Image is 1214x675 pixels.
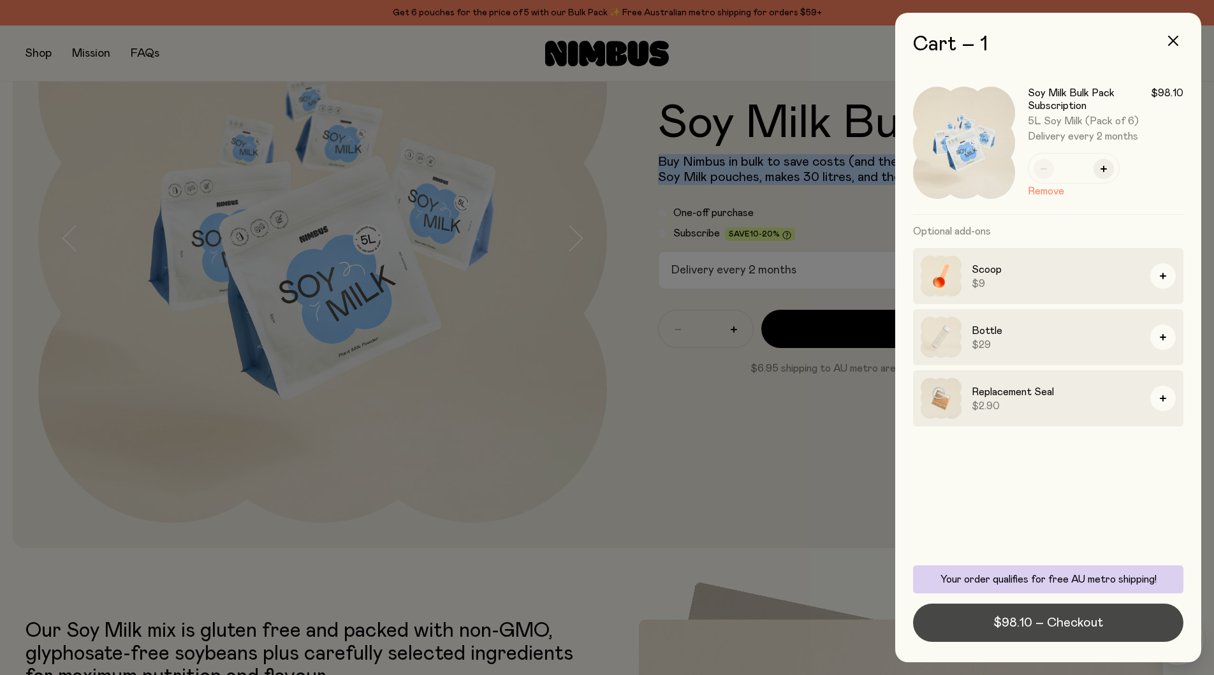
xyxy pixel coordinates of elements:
[972,338,1140,351] span: $29
[972,323,1140,338] h3: Bottle
[1151,87,1183,112] span: $98.10
[1028,87,1151,112] h3: Soy Milk Bulk Pack Subscription
[972,384,1140,400] h3: Replacement Seal
[913,33,1183,56] h2: Cart – 1
[972,262,1140,277] h3: Scoop
[1028,116,1139,126] span: 5L Soy Milk (Pack of 6)
[993,614,1103,632] span: $98.10 – Checkout
[972,400,1140,412] span: $2.90
[1028,184,1064,199] button: Remove
[913,604,1183,642] button: $98.10 – Checkout
[1028,130,1183,143] span: Delivery every 2 months
[972,277,1140,290] span: $9
[921,573,1176,586] p: Your order qualifies for free AU metro shipping!
[913,215,1183,248] h3: Optional add-ons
